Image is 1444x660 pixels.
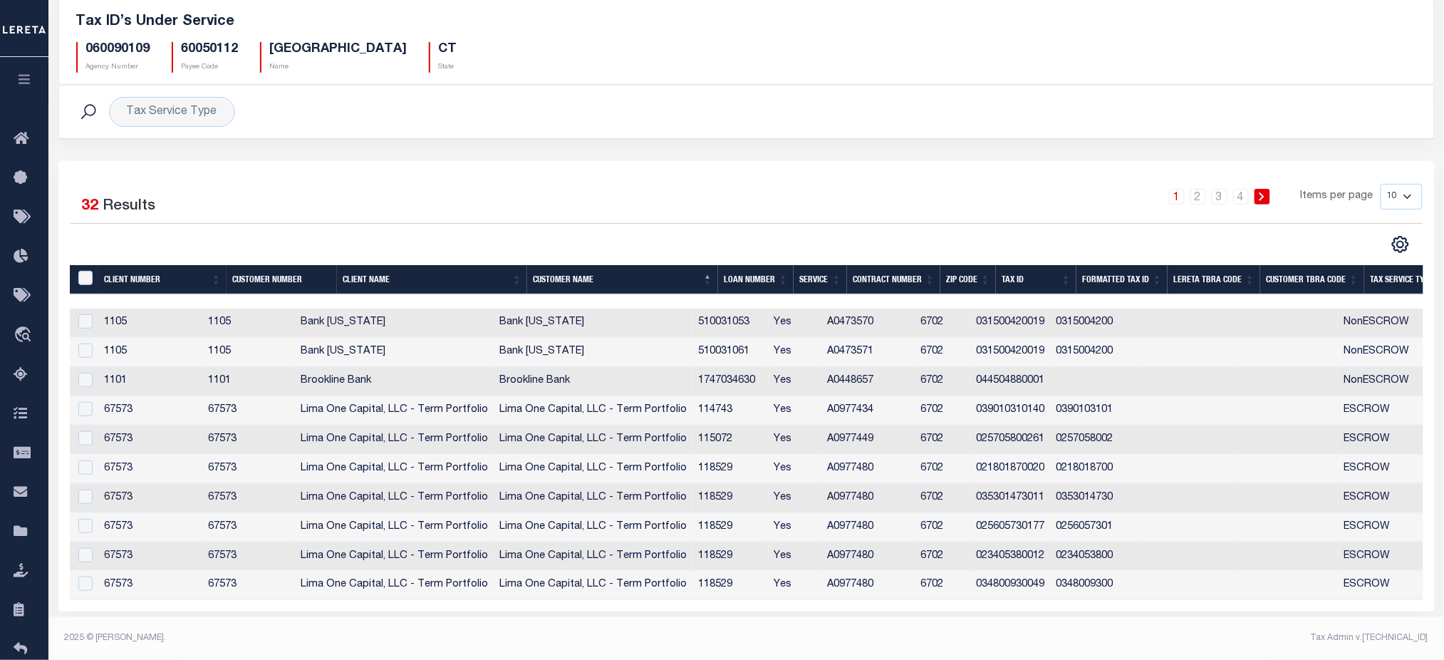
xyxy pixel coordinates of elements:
td: 1105 [202,309,295,338]
th: Client Number: activate to sort column ascending [98,265,227,294]
td: A0977480 [821,513,915,542]
td: 6702 [915,484,970,513]
td: Bank [US_STATE] [296,309,494,338]
div: 2025 © [PERSON_NAME]. [54,631,747,644]
p: Name [270,62,407,73]
th: Formatted Tax ID: activate to sort column ascending [1076,265,1168,294]
td: Lima One Capital, LLC - Term Portfolio [296,426,494,455]
td: Yes [769,338,821,367]
td: Bank [US_STATE] [494,338,693,367]
td: 039010310140 [970,396,1051,426]
td: Lima One Capital, LLC - Term Portfolio [296,571,494,600]
td: 67573 [202,542,295,572]
td: A0473570 [821,309,915,338]
td: 1101 [202,367,295,396]
td: 035301473011 [970,484,1051,513]
h5: Tax ID’s Under Service [76,14,1417,31]
td: 118529 [693,513,769,542]
td: 1105 [98,338,202,367]
td: 0315004200 [1051,309,1142,338]
td: Yes [769,455,821,484]
h5: 060090109 [86,42,150,58]
td: Lima One Capital, LLC - Term Portfolio [494,484,693,513]
td: NonESCROW [1339,309,1425,338]
td: 6702 [915,396,970,426]
td: NonESCROW [1339,338,1425,367]
td: 0353014730 [1051,484,1142,513]
th: Customer TBRA Code: activate to sort column ascending [1260,265,1364,294]
td: Bank [US_STATE] [296,338,494,367]
td: Lima One Capital, LLC - Term Portfolio [296,542,494,572]
a: 1 [1169,189,1185,205]
th: Customer Name: activate to sort column descending [527,265,718,294]
td: 0315004200 [1051,338,1142,367]
td: 6702 [915,426,970,455]
div: Tax Service Type [109,97,235,127]
td: 118529 [693,542,769,572]
td: 115072 [693,426,769,455]
p: State [439,62,457,73]
td: 1747034630 [693,367,769,396]
td: Brookline Bank [296,367,494,396]
td: Lima One Capital, LLC - Term Portfolio [494,571,693,600]
td: Lima One Capital, LLC - Term Portfolio [296,484,494,513]
td: A0977480 [821,455,915,484]
th: Loan Number: activate to sort column ascending [718,265,794,294]
th: &nbsp; [70,265,99,294]
td: 025605730177 [970,513,1051,542]
td: Lima One Capital, LLC - Term Portfolio [494,455,693,484]
div: Tax Admin v.[TECHNICAL_ID] [757,631,1428,644]
td: 67573 [98,484,202,513]
td: 031500420019 [970,338,1051,367]
td: 118529 [693,484,769,513]
td: 67573 [98,513,202,542]
td: A0977480 [821,542,915,572]
td: Yes [769,484,821,513]
td: 0257058002 [1051,426,1142,455]
h5: 60050112 [182,42,239,58]
td: 025705800261 [970,426,1051,455]
td: 67573 [98,396,202,426]
td: Lima One Capital, LLC - Term Portfolio [494,396,693,426]
td: A0448657 [821,367,915,396]
td: 510031053 [693,309,769,338]
td: Yes [769,309,821,338]
td: Lima One Capital, LLC - Term Portfolio [494,426,693,455]
th: Client Name: activate to sort column ascending [337,265,528,294]
td: 0234053800 [1051,542,1142,572]
td: A0977480 [821,571,915,600]
span: 32 [82,199,99,214]
td: 6702 [915,571,970,600]
td: ESCROW [1339,542,1425,572]
th: Contract Number: activate to sort column ascending [847,265,940,294]
td: Yes [769,571,821,600]
td: 0256057301 [1051,513,1142,542]
p: Payee Code [182,62,239,73]
td: ESCROW [1339,455,1425,484]
td: A0977449 [821,426,915,455]
th: LERETA TBRA Code: activate to sort column ascending [1168,265,1260,294]
i: travel_explore [14,326,36,345]
th: Zip Code: activate to sort column ascending [940,265,996,294]
td: 67573 [202,396,295,426]
a: 3 [1212,189,1227,205]
td: 021801870020 [970,455,1051,484]
td: ESCROW [1339,513,1425,542]
td: Yes [769,367,821,396]
td: A0977480 [821,484,915,513]
td: 67573 [98,455,202,484]
td: ESCROW [1339,484,1425,513]
td: 67573 [98,426,202,455]
td: 6702 [915,455,970,484]
td: ESCROW [1339,571,1425,600]
th: Tax ID: activate to sort column ascending [996,265,1076,294]
td: 67573 [202,455,295,484]
td: 510031061 [693,338,769,367]
label: Results [103,195,156,218]
td: 023405380012 [970,542,1051,572]
td: ESCROW [1339,396,1425,426]
td: 1105 [202,338,295,367]
td: 6702 [915,309,970,338]
td: A0977434 [821,396,915,426]
td: 1105 [98,309,202,338]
